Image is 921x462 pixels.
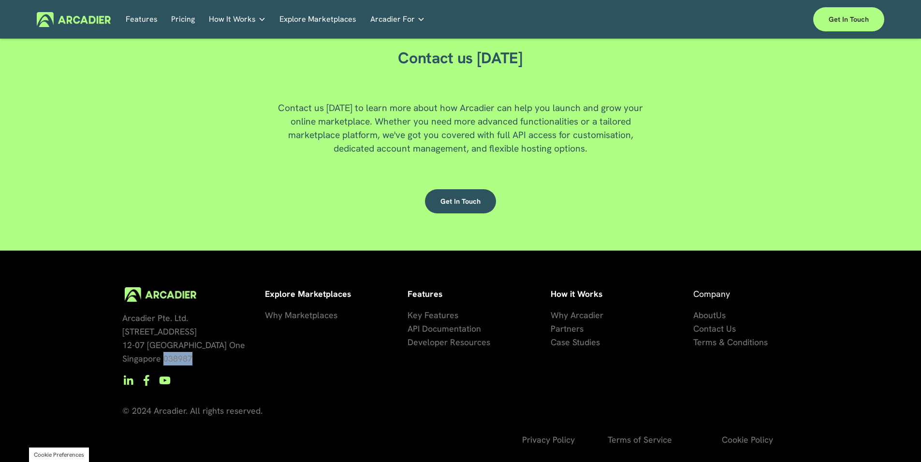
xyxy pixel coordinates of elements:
a: Key Features [408,308,458,322]
a: Developer Resources [408,336,490,349]
a: Terms & Conditions [693,336,768,349]
a: Features [126,12,158,27]
a: Cookie Policy [722,433,773,447]
span: Why Marketplaces [265,309,337,321]
a: Privacy Policy [522,433,575,447]
img: Arcadier [37,12,111,27]
span: Key Features [408,309,458,321]
span: Ca [551,336,561,348]
span: Us [716,309,726,321]
strong: Explore Marketplaces [265,288,351,299]
a: Contact Us [693,322,736,336]
span: About [693,309,716,321]
span: Arcadier Pte. Ltd. [STREET_ADDRESS] 12-07 [GEOGRAPHIC_DATA] One Singapore 038987 [122,312,245,364]
a: folder dropdown [209,12,266,27]
a: Ca [551,336,561,349]
span: Terms & Conditions [693,336,768,348]
p: Contact us [DATE] to learn more about how Arcadier can help you launch and grow your online marke... [267,101,654,155]
span: Developer Resources [408,336,490,348]
strong: Features [408,288,442,299]
a: API Documentation [408,322,481,336]
span: Arcadier For [370,13,415,26]
a: Why Marketplaces [265,308,337,322]
span: Why Arcadier [551,309,603,321]
section: Manage previously selected cookie options [29,448,89,462]
a: Pricing [171,12,195,27]
span: Cookie Policy [722,434,773,445]
a: About [693,308,716,322]
span: Terms of Service [608,434,672,445]
h2: Contact us [DATE] [354,49,567,68]
a: Terms of Service [608,433,672,447]
span: Privacy Policy [522,434,575,445]
a: folder dropdown [370,12,425,27]
a: Why Arcadier [551,308,603,322]
a: se Studies [561,336,600,349]
span: API Documentation [408,323,481,334]
a: Get in touch [813,7,884,31]
span: P [551,323,556,334]
span: Contact Us [693,323,736,334]
span: artners [556,323,584,334]
strong: How it Works [551,288,602,299]
span: © 2024 Arcadier. All rights reserved. [122,405,263,416]
span: se Studies [561,336,600,348]
a: Get in touch [425,189,496,213]
button: Cookie Preferences [34,451,84,459]
a: Explore Marketplaces [279,12,356,27]
a: LinkedIn [122,375,134,386]
a: P [551,322,556,336]
a: Facebook [141,375,152,386]
iframe: Chat Widget [873,416,921,462]
span: How It Works [209,13,256,26]
a: artners [556,322,584,336]
a: YouTube [159,375,171,386]
span: Company [693,288,730,299]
